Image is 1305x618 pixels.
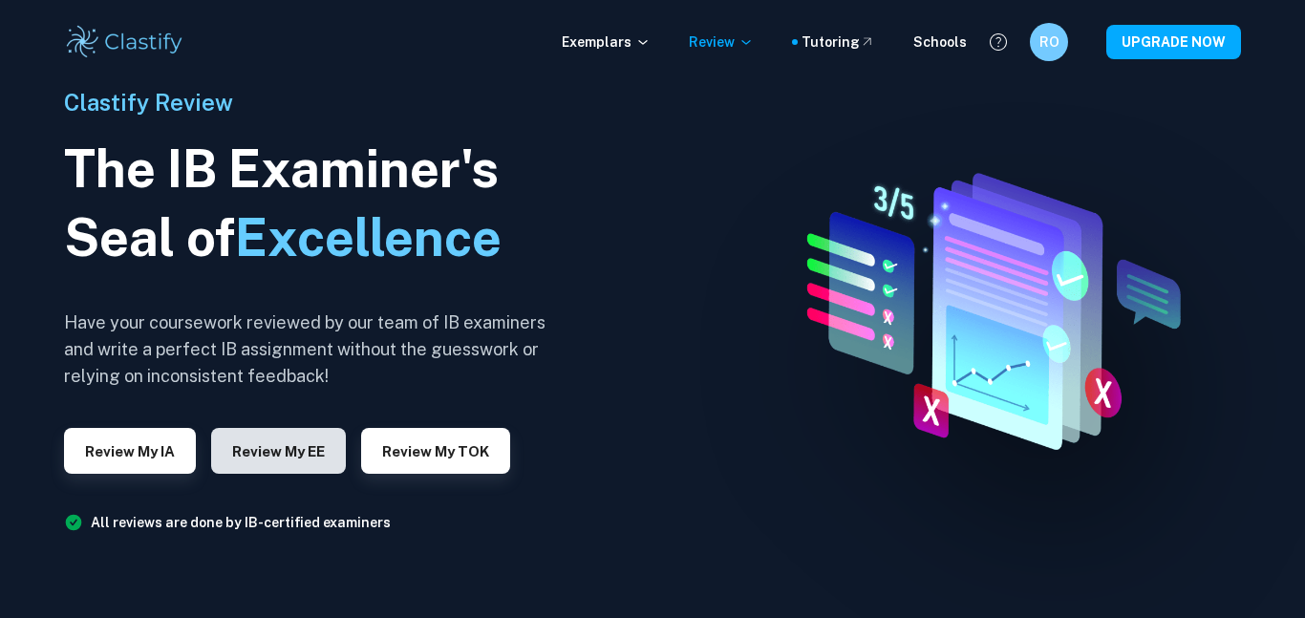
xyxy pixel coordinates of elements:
[1106,25,1241,59] button: UPGRADE NOW
[235,207,502,267] span: Excellence
[64,85,561,119] h6: Clastify Review
[562,32,651,53] p: Exemplars
[689,32,754,53] p: Review
[982,26,1015,58] button: Help and Feedback
[1038,32,1060,53] h6: RO
[91,515,391,530] a: All reviews are done by IB-certified examiners
[1030,23,1068,61] button: RO
[802,32,875,53] a: Tutoring
[211,428,346,474] button: Review my EE
[64,428,196,474] button: Review my IA
[913,32,967,53] a: Schools
[771,160,1201,458] img: IA Review hero
[64,135,561,272] h1: The IB Examiner's Seal of
[64,23,185,61] img: Clastify logo
[64,309,561,390] h6: Have your coursework reviewed by our team of IB examiners and write a perfect IB assignment witho...
[361,428,510,474] button: Review my TOK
